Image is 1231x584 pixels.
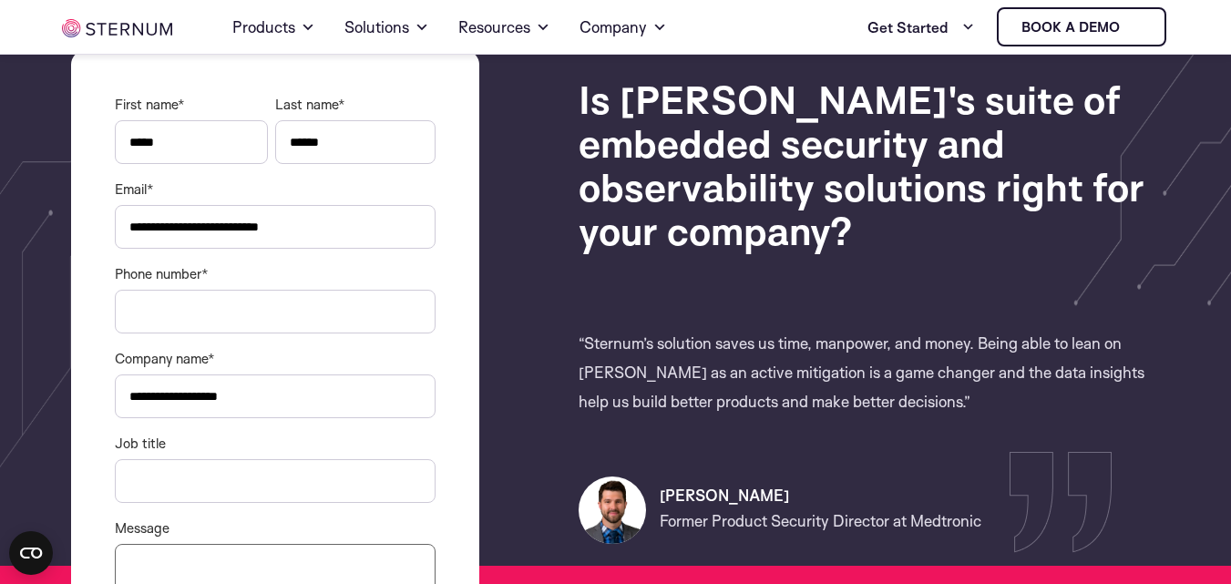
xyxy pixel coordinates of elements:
span: Email [115,180,147,198]
a: Company [580,2,667,53]
span: Phone number [115,265,201,282]
img: sternum iot [62,19,173,37]
a: Get Started [867,9,975,46]
a: Solutions [344,2,429,53]
p: Former Product Security Director at Medtronic [660,507,1152,536]
button: Open CMP widget [9,531,53,575]
h1: Is [PERSON_NAME]'s suite of embedded security and observability solutions right for your company? [579,77,1152,252]
a: Resources [458,2,550,53]
span: Company name [115,350,208,367]
img: sternum iot [1127,20,1142,35]
span: Job title [115,435,166,452]
span: Last name [275,96,338,113]
a: Book a demo [997,7,1166,46]
h3: [PERSON_NAME] [660,485,1152,507]
span: Message [115,519,169,537]
p: “Sternum’s solution saves us time, manpower, and money. Being able to lean on [PERSON_NAME] as an... [579,329,1152,416]
span: First name [115,96,178,113]
a: Products [232,2,315,53]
